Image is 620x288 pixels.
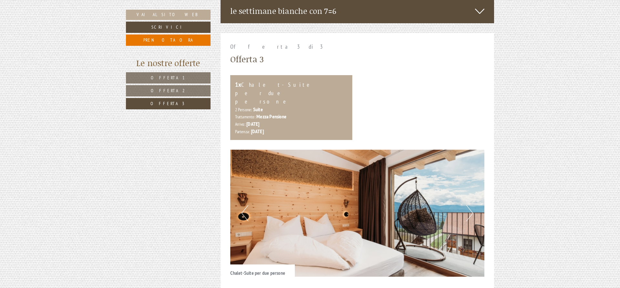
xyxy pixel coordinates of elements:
[230,43,327,50] span: Offerta 3 di 3
[256,113,286,120] b: Mezza Pensione
[235,121,245,127] small: Arrivo:
[150,101,186,106] span: Offerta 3
[235,129,250,134] small: Partenza:
[151,88,186,94] span: Offerta 2
[230,53,264,65] div: Offerta 3
[251,128,264,134] b: [DATE]
[126,57,211,69] div: Le nostre offerte
[126,22,211,33] a: Scrivici
[235,114,255,120] small: Trattamento:
[126,35,211,46] a: Prenota ora
[235,107,252,113] small: 2 Persone:
[151,75,186,81] span: Offerta 1
[466,205,473,221] button: Next
[235,80,241,89] b: 1x
[253,106,263,113] b: Suite
[242,205,248,221] button: Previous
[126,10,211,20] a: Vai al sito web
[230,264,295,277] div: Chalet-Suite per due persone
[235,80,348,106] div: Chalet-Suite per due persone
[246,121,259,127] b: [DATE]
[230,150,485,277] img: image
